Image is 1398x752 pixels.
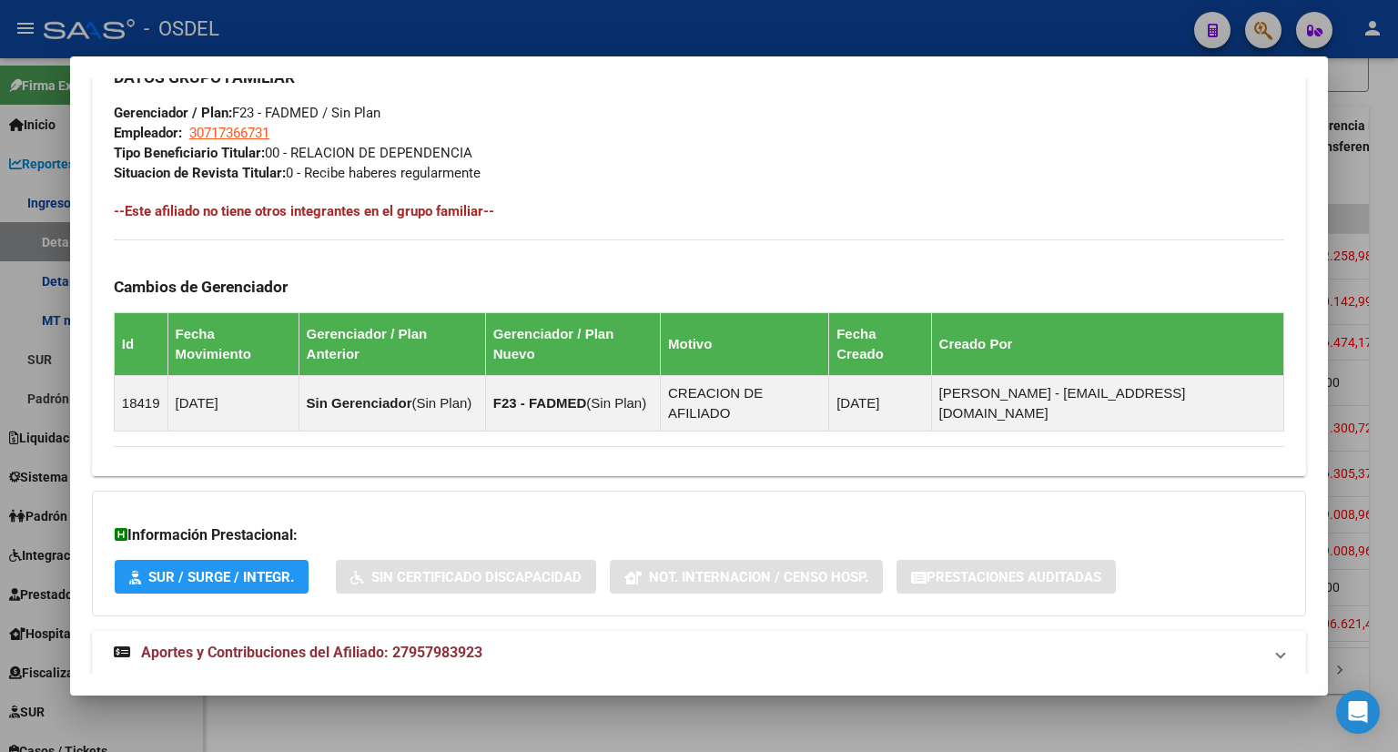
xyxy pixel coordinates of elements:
strong: F23 - FADMED [493,395,587,411]
span: 0 - Recibe haberes regularmente [114,165,481,181]
strong: Empleador: [114,125,182,141]
td: [PERSON_NAME] - [EMAIL_ADDRESS][DOMAIN_NAME] [931,376,1284,432]
td: 18419 [114,376,167,432]
th: Gerenciador / Plan Anterior [299,313,485,376]
button: SUR / SURGE / INTEGR. [115,560,309,594]
span: Prestaciones Auditadas [927,569,1101,585]
span: Aportes y Contribuciones del Afiliado: 27957983923 [141,644,482,661]
h4: --Este afiliado no tiene otros integrantes en el grupo familiar-- [114,201,1284,221]
td: ( ) [299,376,485,432]
td: ( ) [485,376,660,432]
span: Not. Internacion / Censo Hosp. [649,569,868,585]
th: Fecha Movimiento [167,313,299,376]
strong: Situacion de Revista Titular: [114,165,286,181]
div: Open Intercom Messenger [1336,690,1380,734]
th: Fecha Creado [829,313,931,376]
td: [DATE] [167,376,299,432]
span: 30717366731 [189,125,269,141]
button: Not. Internacion / Censo Hosp. [610,560,883,594]
h3: Cambios de Gerenciador [114,277,1284,297]
h3: Información Prestacional: [115,524,1283,546]
span: SUR / SURGE / INTEGR. [148,569,294,585]
span: Sin Plan [416,395,467,411]
span: Sin Certificado Discapacidad [371,569,582,585]
button: Prestaciones Auditadas [897,560,1116,594]
td: [DATE] [829,376,931,432]
strong: Gerenciador / Plan: [114,105,232,121]
th: Creado Por [931,313,1284,376]
td: CREACION DE AFILIADO [660,376,828,432]
button: Sin Certificado Discapacidad [336,560,596,594]
th: Motivo [660,313,828,376]
strong: Tipo Beneficiario Titular: [114,145,265,161]
mat-expansion-panel-header: Aportes y Contribuciones del Afiliado: 27957983923 [92,631,1306,675]
th: Gerenciador / Plan Nuevo [485,313,660,376]
span: 00 - RELACION DE DEPENDENCIA [114,145,472,161]
th: Id [114,313,167,376]
span: Sin Plan [591,395,642,411]
span: F23 - FADMED / Sin Plan [114,105,380,121]
strong: Sin Gerenciador [307,395,412,411]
